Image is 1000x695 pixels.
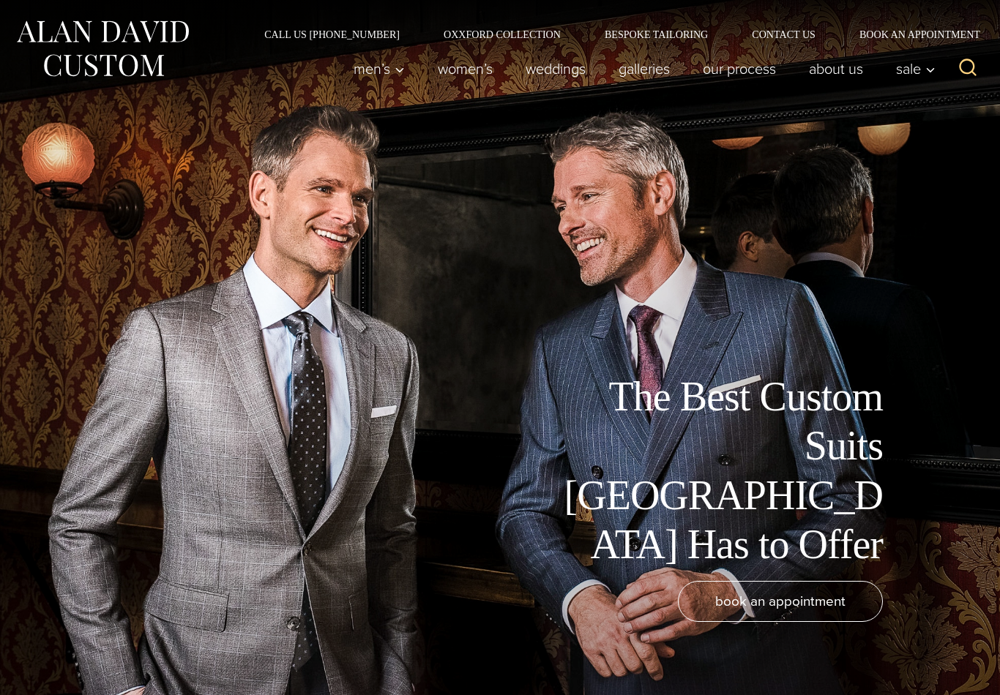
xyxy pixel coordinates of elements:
[602,54,687,83] a: Galleries
[553,372,883,569] h1: The Best Custom Suits [GEOGRAPHIC_DATA] Has to Offer
[422,29,583,40] a: Oxxford Collection
[15,16,190,81] img: Alan David Custom
[837,29,985,40] a: Book an Appointment
[950,51,985,86] button: View Search Form
[510,54,602,83] a: weddings
[793,54,880,83] a: About Us
[678,581,883,622] a: book an appointment
[583,29,730,40] a: Bespoke Tailoring
[337,54,944,83] nav: Primary Navigation
[715,590,846,612] span: book an appointment
[896,61,936,76] span: Sale
[242,29,422,40] a: Call Us [PHONE_NUMBER]
[422,54,510,83] a: Women’s
[687,54,793,83] a: Our Process
[730,29,837,40] a: Contact Us
[242,29,985,40] nav: Secondary Navigation
[354,61,405,76] span: Men’s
